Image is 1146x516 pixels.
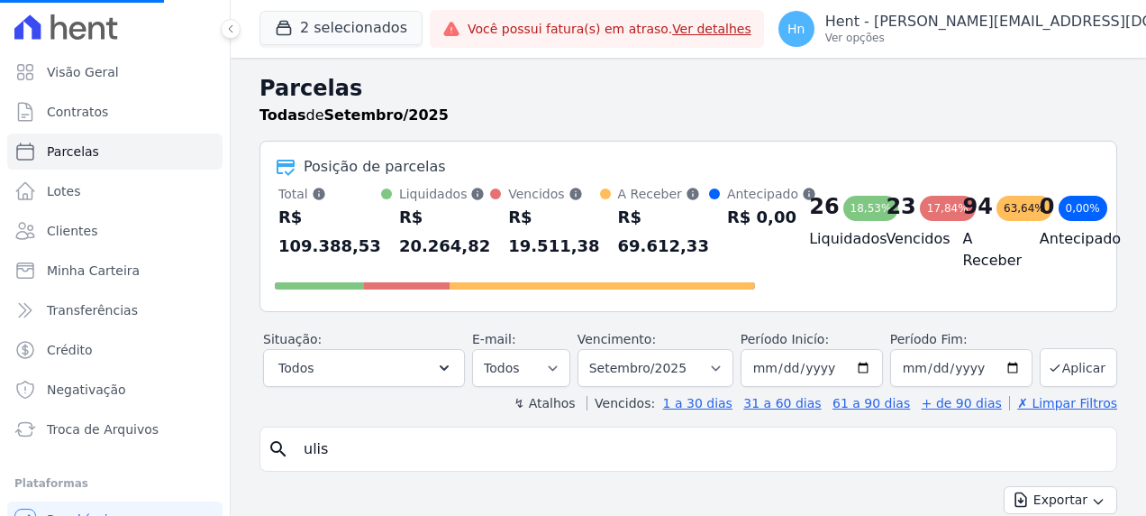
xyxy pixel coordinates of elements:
h4: Vencidos [886,228,933,250]
a: Visão Geral [7,54,223,90]
a: + de 90 dias [922,396,1002,410]
div: 17,84% [920,196,976,221]
span: Parcelas [47,143,99,161]
a: Ver detalhes [672,22,751,36]
h4: Antecipado [1040,228,1087,250]
a: 1 a 30 dias [663,396,732,410]
label: Período Inicío: [741,332,829,346]
a: 31 a 60 dias [743,396,821,410]
div: Vencidos [508,185,599,203]
input: Buscar por nome do lote ou do cliente [293,431,1109,467]
span: Contratos [47,103,108,121]
label: Vencidos: [587,396,655,410]
span: Visão Geral [47,63,119,81]
div: 94 [963,192,993,221]
h4: Liquidados [809,228,857,250]
div: R$ 69.612,33 [618,203,709,261]
button: Aplicar [1040,348,1117,387]
span: Hn [787,23,805,35]
span: Você possui fatura(s) em atraso. [468,20,751,39]
div: 0 [1040,192,1055,221]
span: Todos [278,357,314,379]
div: 18,53% [843,196,899,221]
strong: Setembro/2025 [324,106,449,124]
span: Negativação [47,381,126,399]
label: Vencimento: [578,332,656,346]
label: E-mail: [472,332,516,346]
a: Contratos [7,94,223,130]
div: A Receber [618,185,709,203]
button: Todos [263,349,465,387]
div: Total [278,185,381,203]
strong: Todas [259,106,306,124]
div: R$ 20.264,82 [399,203,490,261]
span: Troca de Arquivos [47,420,159,438]
div: 63,64% [996,196,1052,221]
h4: A Receber [963,228,1011,272]
div: 26 [809,192,839,221]
span: Crédito [47,341,93,359]
label: Situação: [263,332,322,346]
p: de [259,105,449,126]
div: Liquidados [399,185,490,203]
div: 23 [886,192,915,221]
a: Parcelas [7,134,223,170]
div: R$ 109.388,53 [278,203,381,261]
a: Transferências [7,292,223,328]
span: Lotes [47,182,81,200]
label: Período Fim: [890,330,1032,349]
div: 0,00% [1059,196,1107,221]
div: R$ 0,00 [727,203,816,232]
a: Crédito [7,332,223,368]
div: Antecipado [727,185,816,203]
button: 2 selecionados [259,11,423,45]
a: Minha Carteira [7,253,223,289]
div: Plataformas [14,473,215,494]
h2: Parcelas [259,72,1117,105]
a: 61 a 90 dias [832,396,910,410]
label: ↯ Atalhos [514,396,575,410]
a: Troca de Arquivos [7,411,223,447]
a: Negativação [7,372,223,408]
div: Posição de parcelas [304,156,446,178]
span: Clientes [47,222,97,240]
button: Exportar [1004,486,1117,514]
span: Transferências [47,301,138,319]
a: ✗ Limpar Filtros [1009,396,1117,410]
i: search [268,438,289,460]
a: Lotes [7,173,223,209]
span: Minha Carteira [47,262,140,280]
div: R$ 19.511,38 [508,203,599,261]
a: Clientes [7,213,223,249]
